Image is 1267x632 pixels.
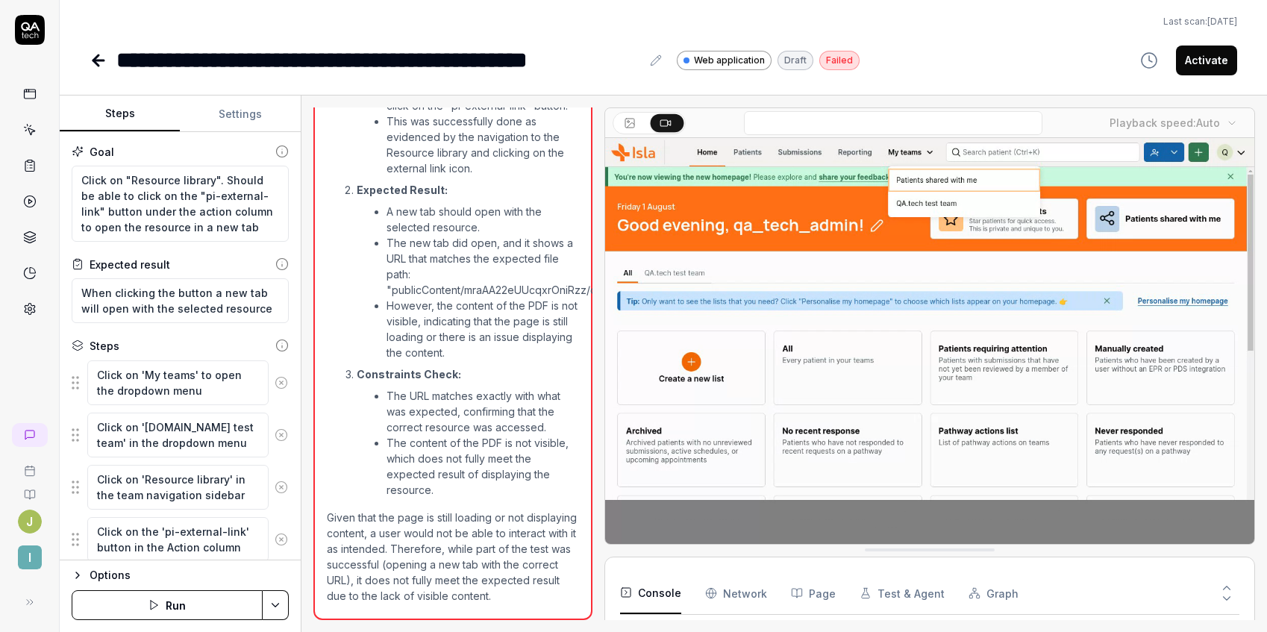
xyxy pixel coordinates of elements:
[694,54,765,67] span: Web application
[12,423,48,447] a: New conversation
[72,464,289,510] div: Suggestions
[72,516,289,563] div: Suggestions
[1163,15,1237,28] button: Last scan:[DATE]
[6,453,53,477] a: Book a call with us
[269,525,294,554] button: Remove step
[791,572,836,614] button: Page
[90,566,289,584] div: Options
[1131,46,1167,75] button: View version history
[1110,115,1220,131] div: Playback speed:
[90,144,114,160] div: Goal
[18,510,42,534] button: J
[620,572,681,614] button: Console
[1163,15,1237,28] span: Last scan:
[819,51,860,70] div: Failed
[6,534,53,572] button: I
[90,257,170,272] div: Expected result
[269,420,294,450] button: Remove step
[387,388,579,435] li: The URL matches exactly with what was expected, confirming that the correct resource was accessed.
[1176,46,1237,75] button: Activate
[72,360,289,406] div: Suggestions
[269,472,294,502] button: Remove step
[677,50,772,70] a: Web application
[1207,16,1237,27] time: [DATE]
[180,96,300,132] button: Settings
[269,368,294,398] button: Remove step
[387,435,579,498] li: The content of the PDF is not visible, which does not fully meet the expected result of displayin...
[327,510,579,604] p: Given that the page is still loading or not displaying content, a user would not be able to inter...
[6,477,53,501] a: Documentation
[18,545,42,569] span: I
[387,298,579,360] li: However, the content of the PDF is not visible, indicating that the page is still loading or ther...
[72,590,263,620] button: Run
[969,572,1019,614] button: Graph
[387,235,579,298] li: The new tab did open, and it shows a URL that matches the expected file path: "publicContent/mraA...
[72,412,289,458] div: Suggestions
[72,566,289,584] button: Options
[387,113,579,176] li: This was successfully done as evidenced by the navigation to the Resource library and clicking on...
[357,368,461,381] strong: Constraints Check:
[357,184,448,196] strong: Expected Result:
[60,96,180,132] button: Steps
[387,204,579,235] li: A new tab should open with the selected resource.
[860,572,945,614] button: Test & Agent
[778,51,813,70] div: Draft
[90,338,119,354] div: Steps
[705,572,767,614] button: Network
